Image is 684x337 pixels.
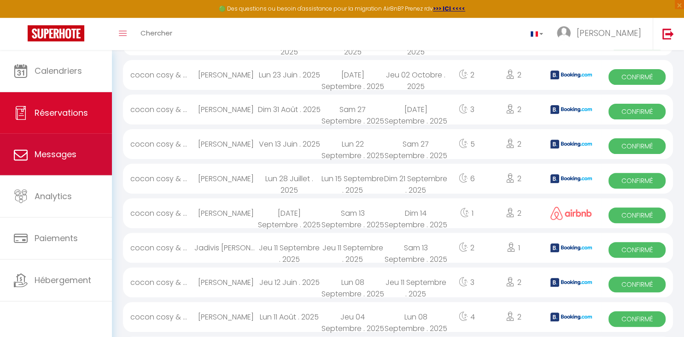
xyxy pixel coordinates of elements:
[662,28,674,40] img: logout
[557,26,571,40] img: ...
[35,274,91,286] span: Hébergement
[35,65,82,77] span: Calendriers
[433,5,465,12] a: >>> ICI <<<<
[35,148,76,160] span: Messages
[550,18,653,50] a: ... [PERSON_NAME]
[35,232,78,244] span: Paiements
[35,107,88,118] span: Réservations
[35,190,72,202] span: Analytics
[134,18,179,50] a: Chercher
[577,27,641,39] span: [PERSON_NAME]
[28,25,84,41] img: Super Booking
[140,28,172,38] span: Chercher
